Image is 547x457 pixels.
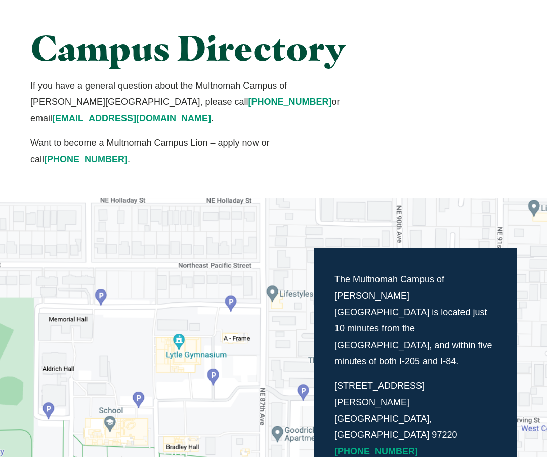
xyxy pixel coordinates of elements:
[30,135,348,168] p: Want to become a Multnomah Campus Lion – apply now or call .
[30,77,348,127] p: If you have a general question about the Multnomah Campus of [PERSON_NAME][GEOGRAPHIC_DATA], plea...
[334,446,418,456] a: [PHONE_NUMBER]
[334,271,496,369] p: The Multnomah Campus of [PERSON_NAME][GEOGRAPHIC_DATA] is located just 10 minutes from the [GEOGR...
[44,154,128,164] a: [PHONE_NUMBER]
[248,97,331,107] a: [PHONE_NUMBER]
[30,28,348,67] h1: Campus Directory
[52,113,211,123] a: [EMAIL_ADDRESS][DOMAIN_NAME]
